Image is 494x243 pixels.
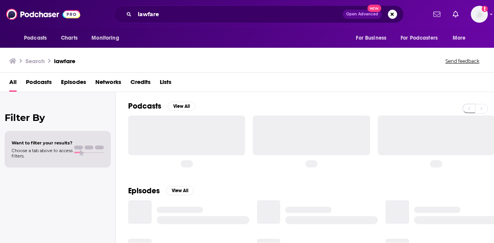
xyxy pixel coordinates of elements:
button: open menu [19,31,57,45]
button: View All [166,186,194,195]
a: Show notifications dropdown [450,8,462,21]
span: For Business [356,33,386,44]
span: New [367,5,381,12]
button: Open AdvancedNew [343,10,382,19]
span: For Podcasters [401,33,438,44]
button: open menu [396,31,449,45]
h2: Episodes [128,186,160,196]
span: Choose a tab above to access filters. [12,148,73,159]
h3: lawfare [54,57,75,65]
button: Show profile menu [471,6,488,23]
a: Networks [95,76,121,92]
span: Monitoring [91,33,119,44]
span: Want to filter your results? [12,140,73,146]
input: Search podcasts, credits, & more... [135,8,343,20]
span: Podcasts [24,33,47,44]
span: Logged in as megcassidy [471,6,488,23]
button: open menu [350,31,396,45]
span: Charts [61,33,78,44]
span: Open Advanced [346,12,378,16]
img: Podchaser - Follow, Share and Rate Podcasts [6,7,80,22]
a: PodcastsView All [128,101,195,111]
button: open menu [447,31,475,45]
h2: Filter By [5,112,111,123]
a: Episodes [61,76,86,92]
a: Charts [56,31,82,45]
a: Credits [130,76,151,92]
svg: Add a profile image [482,6,488,12]
h3: Search [25,57,45,65]
img: User Profile [471,6,488,23]
span: More [453,33,466,44]
div: Search podcasts, credits, & more... [113,5,404,23]
a: EpisodesView All [128,186,194,196]
h2: Podcasts [128,101,161,111]
a: Podcasts [26,76,52,92]
a: All [9,76,17,92]
button: Send feedback [443,58,482,64]
button: View All [167,102,195,111]
a: Show notifications dropdown [430,8,443,21]
button: open menu [86,31,129,45]
a: Lists [160,76,171,92]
